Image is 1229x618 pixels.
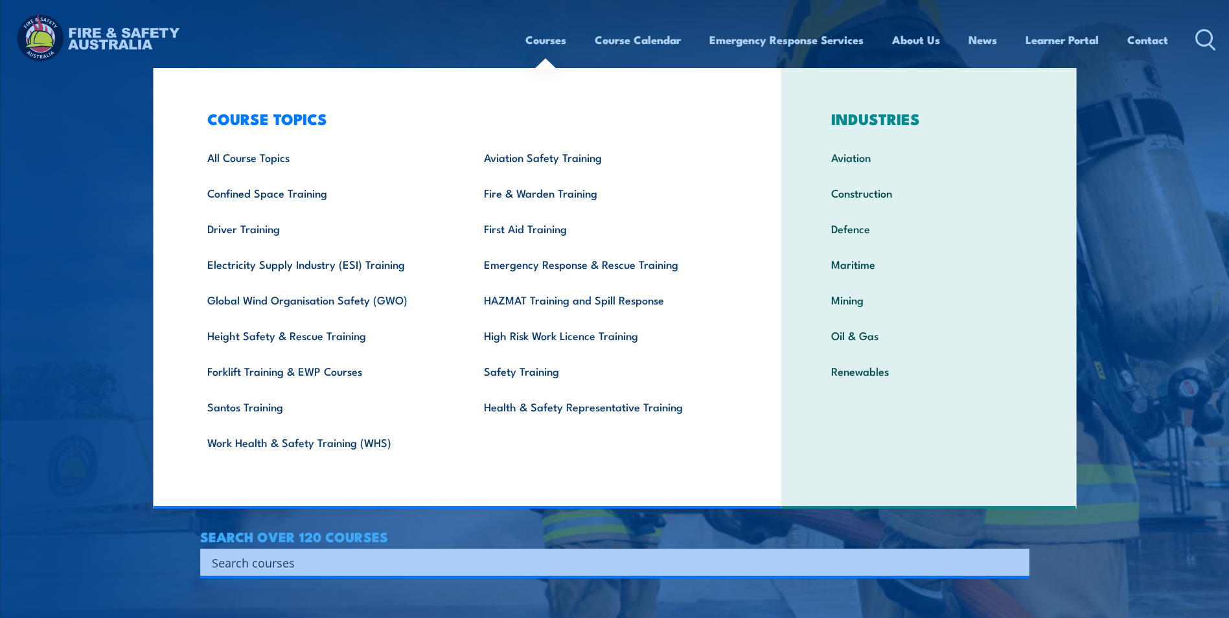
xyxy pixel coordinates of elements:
[187,389,464,424] a: Santos Training
[892,23,940,57] a: About Us
[811,317,1046,353] a: Oil & Gas
[464,389,741,424] a: Health & Safety Representative Training
[525,23,566,57] a: Courses
[811,139,1046,175] a: Aviation
[811,353,1046,389] a: Renewables
[595,23,681,57] a: Course Calendar
[811,109,1046,128] h3: INDUSTRIES
[464,246,741,282] a: Emergency Response & Rescue Training
[187,246,464,282] a: Electricity Supply Industry (ESI) Training
[709,23,864,57] a: Emergency Response Services
[811,246,1046,282] a: Maritime
[464,175,741,211] a: Fire & Warden Training
[187,317,464,353] a: Height Safety & Rescue Training
[214,553,1004,571] form: Search form
[200,529,1029,544] h4: SEARCH OVER 120 COURSES
[811,282,1046,317] a: Mining
[1026,23,1099,57] a: Learner Portal
[187,282,464,317] a: Global Wind Organisation Safety (GWO)
[464,282,741,317] a: HAZMAT Training and Spill Response
[187,211,464,246] a: Driver Training
[187,109,741,128] h3: COURSE TOPICS
[1007,553,1025,571] button: Search magnifier button
[187,139,464,175] a: All Course Topics
[1127,23,1168,57] a: Contact
[464,353,741,389] a: Safety Training
[464,139,741,175] a: Aviation Safety Training
[811,211,1046,246] a: Defence
[464,317,741,353] a: High Risk Work Licence Training
[969,23,997,57] a: News
[187,424,464,460] a: Work Health & Safety Training (WHS)
[212,553,1001,572] input: Search input
[464,211,741,246] a: First Aid Training
[187,175,464,211] a: Confined Space Training
[187,353,464,389] a: Forklift Training & EWP Courses
[811,175,1046,211] a: Construction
